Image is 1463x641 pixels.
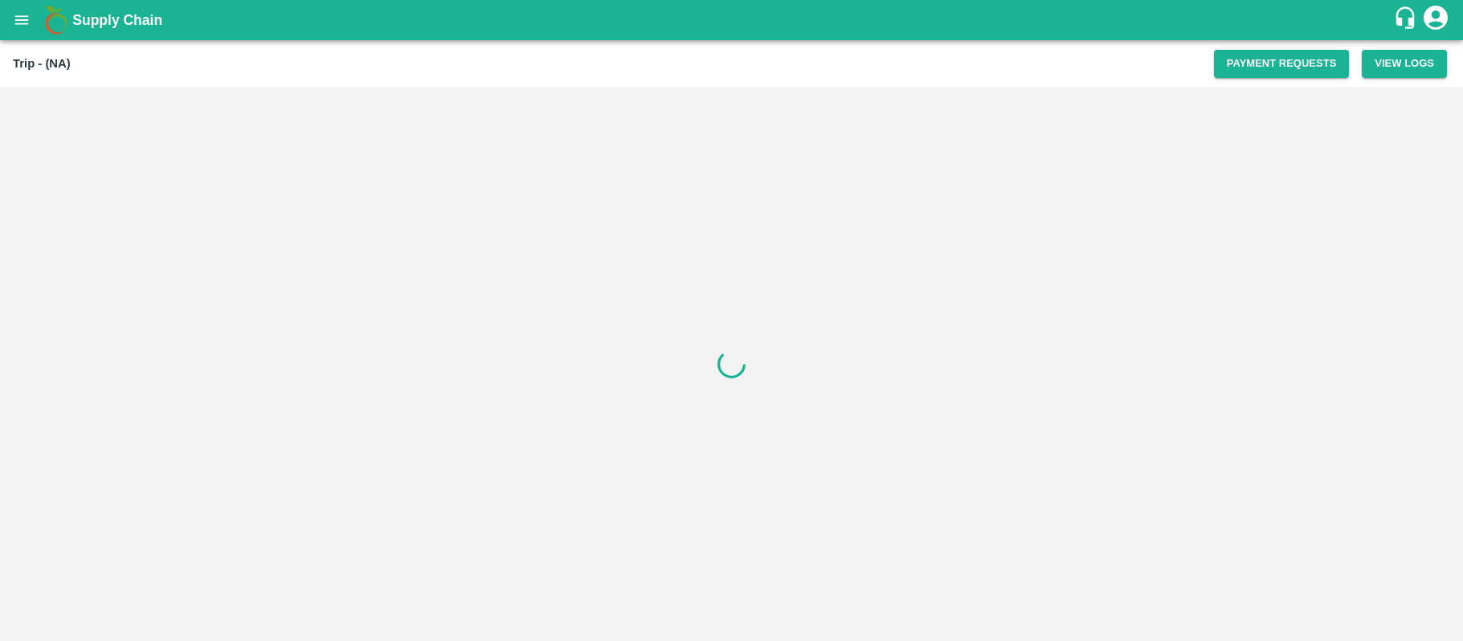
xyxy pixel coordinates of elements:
[1362,50,1447,78] button: View Logs
[72,12,162,28] b: Supply Chain
[1393,6,1421,35] div: customer-support
[1214,50,1350,78] button: Payment Requests
[72,9,1393,31] a: Supply Chain
[13,57,71,70] b: Trip - (NA)
[1421,3,1450,37] div: account of current user
[40,4,72,36] img: logo
[3,2,40,39] button: open drawer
